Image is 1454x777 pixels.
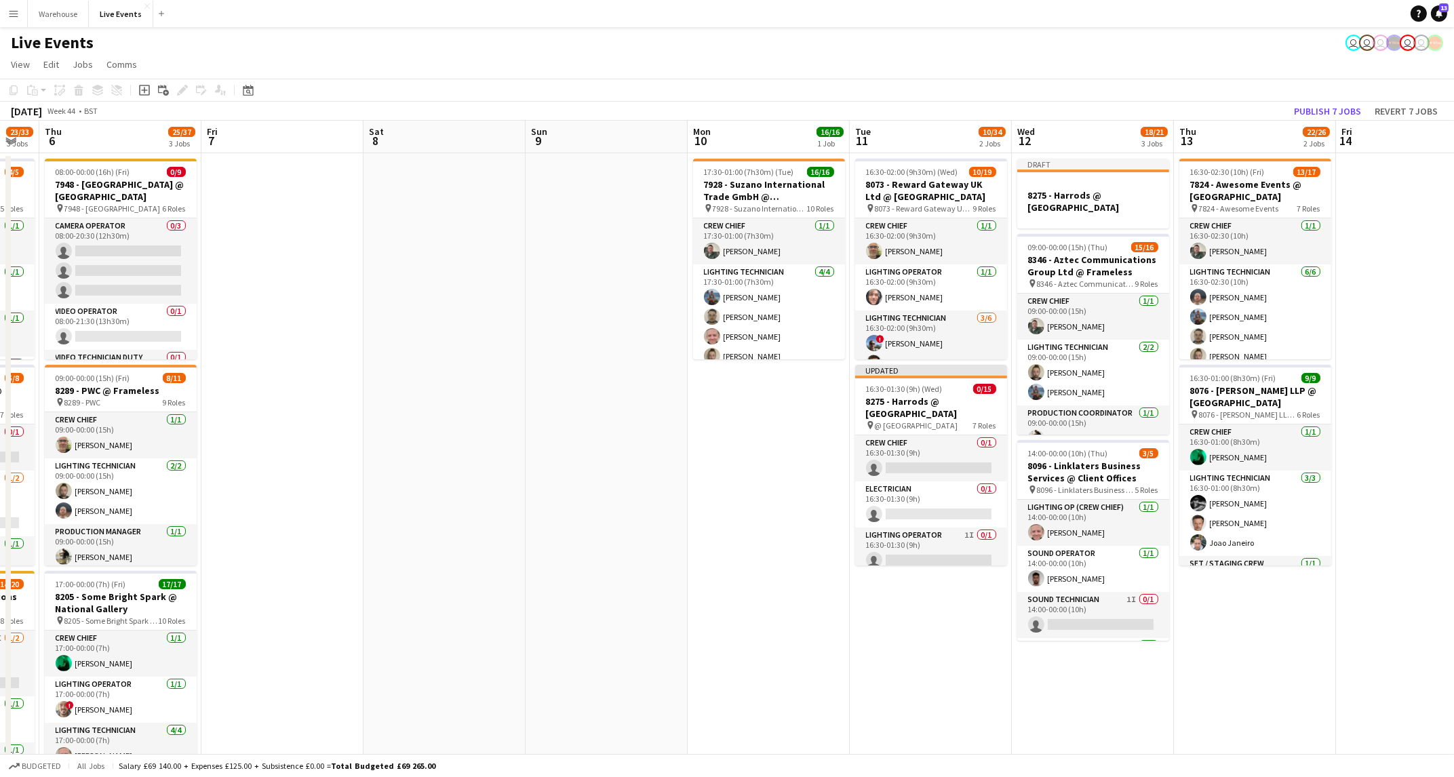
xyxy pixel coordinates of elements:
[979,127,1006,137] span: 10/34
[855,395,1007,420] h3: 8275 - Harrods @ [GEOGRAPHIC_DATA]
[1135,485,1158,495] span: 5 Roles
[1017,340,1169,405] app-card-role: Lighting Technician2/209:00-00:00 (15h)[PERSON_NAME][PERSON_NAME]
[855,527,1007,574] app-card-role: Lighting Operator1I0/116:30-01:30 (9h)
[875,203,973,214] span: 8073 - Reward Gateway UK Ltd @ [GEOGRAPHIC_DATA]
[1341,125,1352,138] span: Fri
[866,167,958,177] span: 16:30-02:00 (9h30m) (Wed)
[367,133,384,148] span: 8
[84,106,98,116] div: BST
[1179,218,1331,264] app-card-role: Crew Chief1/116:30-02:30 (10h)[PERSON_NAME]
[973,203,996,214] span: 9 Roles
[45,571,197,772] div: 17:00-00:00 (7h) (Fri)17/178205 - Some Bright Spark @ National Gallery 8205 - Some Bright Spark @...
[855,178,1007,203] h3: 8073 - Reward Gateway UK Ltd @ [GEOGRAPHIC_DATA]
[1015,133,1035,148] span: 12
[529,133,547,148] span: 9
[1190,167,1265,177] span: 16:30-02:30 (10h) (Fri)
[5,56,35,73] a: View
[693,264,845,370] app-card-role: Lighting Technician4/417:30-01:00 (7h30m)[PERSON_NAME][PERSON_NAME][PERSON_NAME][PERSON_NAME]
[1139,448,1158,458] span: 3/5
[369,125,384,138] span: Sat
[1017,638,1169,684] app-card-role: Video Operator1/1
[807,167,834,177] span: 16/16
[875,420,958,431] span: @ [GEOGRAPHIC_DATA]
[45,384,197,397] h3: 8289 - PWC @ Frameless
[67,56,98,73] a: Jobs
[855,218,1007,264] app-card-role: Crew Chief1/116:30-02:00 (9h30m)[PERSON_NAME]
[11,104,42,118] div: [DATE]
[7,138,33,148] div: 3 Jobs
[1199,410,1297,420] span: 8076 - [PERSON_NAME] LLP @ [GEOGRAPHIC_DATA]
[1297,410,1320,420] span: 6 Roles
[1131,242,1158,252] span: 15/16
[101,56,142,73] a: Comms
[1017,405,1169,452] app-card-role: Production Coordinator1/109:00-00:00 (15h)[PERSON_NAME]
[704,167,794,177] span: 17:30-01:00 (7h30m) (Tue)
[1141,138,1167,148] div: 3 Jobs
[1017,546,1169,592] app-card-role: Sound Operator1/114:00-00:00 (10h)[PERSON_NAME]
[1439,3,1449,12] span: 13
[1,203,24,214] span: 5 Roles
[106,58,137,71] span: Comms
[1135,279,1158,289] span: 9 Roles
[1017,189,1169,214] h3: 8275 - Harrods @ [GEOGRAPHIC_DATA]
[1179,424,1331,471] app-card-role: Crew Chief1/116:30-01:00 (8h30m)[PERSON_NAME]
[1301,373,1320,383] span: 9/9
[119,761,435,771] div: Salary £69 140.00 + Expenses £125.00 + Subsistence £0.00 =
[1037,485,1135,495] span: 8096 - Linklaters Business Services @ Client Offices
[1400,35,1416,51] app-user-avatar: Technical Department
[45,458,197,524] app-card-role: Lighting Technician2/209:00-00:00 (15h)[PERSON_NAME][PERSON_NAME]
[693,125,711,138] span: Mon
[1017,159,1169,228] app-job-card: Draft8275 - Harrods @ [GEOGRAPHIC_DATA]
[45,365,197,565] app-job-card: 09:00-00:00 (15h) (Fri)8/118289 - PWC @ Frameless 8289 - PWC9 RolesCrew Chief1/109:00-00:00 (15h)...
[1386,35,1402,51] app-user-avatar: Production Managers
[169,138,195,148] div: 3 Jobs
[45,350,197,396] app-card-role: Video Technician Duty0/1
[1289,102,1367,120] button: Publish 7 jobs
[817,138,843,148] div: 1 Job
[7,759,63,774] button: Budgeted
[45,218,197,304] app-card-role: Camera Operator0/308:00-20:30 (12h30m)
[45,412,197,458] app-card-role: Crew Chief1/109:00-00:00 (15h)[PERSON_NAME]
[43,58,59,71] span: Edit
[207,125,218,138] span: Fri
[1427,35,1443,51] app-user-avatar: Alex Gill
[855,435,1007,481] app-card-role: Crew Chief0/116:30-01:30 (9h)
[866,384,943,394] span: 16:30-01:30 (9h) (Wed)
[713,203,807,214] span: 7928 - Suzano International Trade GmbH
[45,178,197,203] h3: 7948 - [GEOGRAPHIC_DATA] @ [GEOGRAPHIC_DATA]
[807,203,834,214] span: 10 Roles
[855,311,1007,455] app-card-role: Lighting Technician3/616:30-02:00 (9h30m)![PERSON_NAME][PERSON_NAME]
[45,159,197,359] div: 08:00-00:00 (16h) (Fri)0/97948 - [GEOGRAPHIC_DATA] @ [GEOGRAPHIC_DATA] 7948 - [GEOGRAPHIC_DATA]6 ...
[66,701,74,709] span: !
[167,167,186,177] span: 0/9
[1179,159,1331,359] app-job-card: 16:30-02:30 (10h) (Fri)13/177824 - Awesome Events @ [GEOGRAPHIC_DATA] 7824 - Awesome Events7 Role...
[855,481,1007,527] app-card-role: Electrician0/116:30-01:30 (9h)
[5,373,24,383] span: 5/8
[75,761,107,771] span: All jobs
[1345,35,1362,51] app-user-avatar: Eden Hopkins
[1369,102,1443,120] button: Revert 7 jobs
[693,159,845,359] div: 17:30-01:00 (7h30m) (Tue)16/167928 - Suzano International Trade GmbH @ [GEOGRAPHIC_DATA] 7928 - S...
[855,159,1007,359] app-job-card: 16:30-02:00 (9h30m) (Wed)10/198073 - Reward Gateway UK Ltd @ [GEOGRAPHIC_DATA] 8073 - Reward Gate...
[1359,35,1375,51] app-user-avatar: Technical Department
[1017,234,1169,435] app-job-card: 09:00-00:00 (15h) (Thu)15/168346 - Aztec Communications Group Ltd @ Frameless 8346 - Aztec Commun...
[45,524,197,570] app-card-role: Production Manager1/109:00-00:00 (15h)[PERSON_NAME]
[1431,5,1447,22] a: 13
[1373,35,1389,51] app-user-avatar: Technical Department
[1017,159,1169,170] div: Draft
[56,579,126,589] span: 17:00-00:00 (7h) (Fri)
[973,384,996,394] span: 0/15
[1017,294,1169,340] app-card-role: Crew Chief1/109:00-00:00 (15h)[PERSON_NAME]
[1037,279,1135,289] span: 8346 - Aztec Communications Group Ltd @ Frameless
[1017,440,1169,641] div: 14:00-00:00 (10h) (Thu)3/58096 - Linklaters Business Services @ Client Offices 8096 - Linklaters ...
[691,133,711,148] span: 10
[853,133,871,148] span: 11
[5,167,24,177] span: 4/5
[56,167,130,177] span: 08:00-00:00 (16h) (Fri)
[168,127,195,137] span: 25/37
[73,58,93,71] span: Jobs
